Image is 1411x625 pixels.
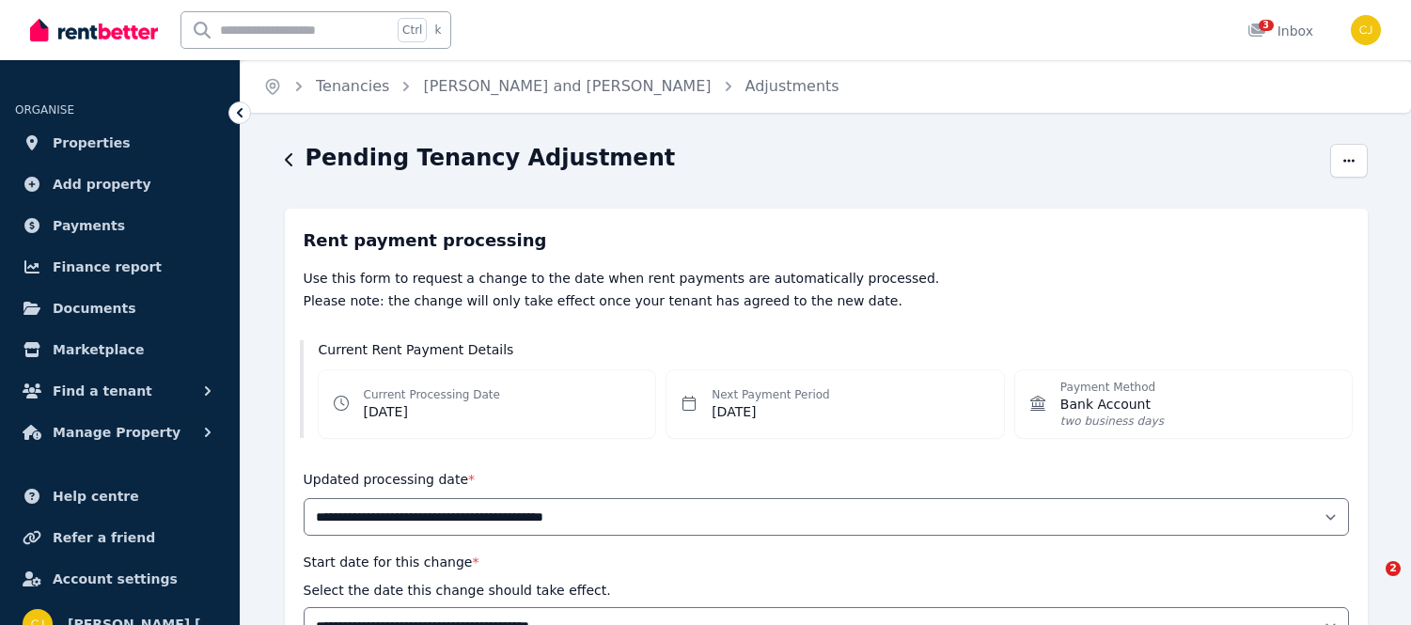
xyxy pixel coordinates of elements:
[53,568,178,590] span: Account settings
[1351,15,1381,45] img: Cameron James Peppin
[15,289,225,327] a: Documents
[1386,561,1401,576] span: 2
[15,124,225,162] a: Properties
[316,77,389,95] a: Tenancies
[304,269,1349,288] p: Use this form to request a change to the date when rent payments are automatically processed.
[53,421,180,444] span: Manage Property
[1060,380,1164,395] dt: Payment Method
[53,173,151,195] span: Add property
[53,256,162,278] span: Finance report
[15,207,225,244] a: Payments
[745,77,839,95] a: Adjustments
[15,477,225,515] a: Help centre
[53,485,139,508] span: Help centre
[1247,22,1313,40] div: Inbox
[1259,20,1274,31] span: 3
[241,60,862,113] nav: Breadcrumb
[304,227,1349,254] h3: Rent payment processing
[423,77,711,95] a: [PERSON_NAME] and [PERSON_NAME]
[712,402,830,421] dd: [DATE]
[53,214,125,237] span: Payments
[15,560,225,598] a: Account settings
[30,16,158,44] img: RentBetter
[53,338,144,361] span: Marketplace
[15,165,225,203] a: Add property
[304,291,1349,310] p: Please note: the change will only take effect once your tenant has agreed to the new date.
[306,143,676,173] h1: Pending Tenancy Adjustment
[15,331,225,368] a: Marketplace
[53,526,155,549] span: Refer a friend
[304,555,479,570] label: Start date for this change
[398,18,427,42] span: Ctrl
[15,248,225,286] a: Finance report
[1060,395,1164,414] span: Bank Account
[53,132,131,154] span: Properties
[15,372,225,410] button: Find a tenant
[304,581,611,600] p: Select the date this change should take effect.
[434,23,441,38] span: k
[1347,561,1392,606] iframe: Intercom live chat
[364,402,500,421] dd: [DATE]
[712,387,830,402] dt: Next Payment Period
[53,297,136,320] span: Documents
[364,387,500,402] dt: Current Processing Date
[53,380,152,402] span: Find a tenant
[319,340,1353,359] h3: Current Rent Payment Details
[15,519,225,556] a: Refer a friend
[15,414,225,451] button: Manage Property
[304,472,476,487] label: Updated processing date
[15,103,74,117] span: ORGANISE
[1060,414,1164,429] span: two business days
